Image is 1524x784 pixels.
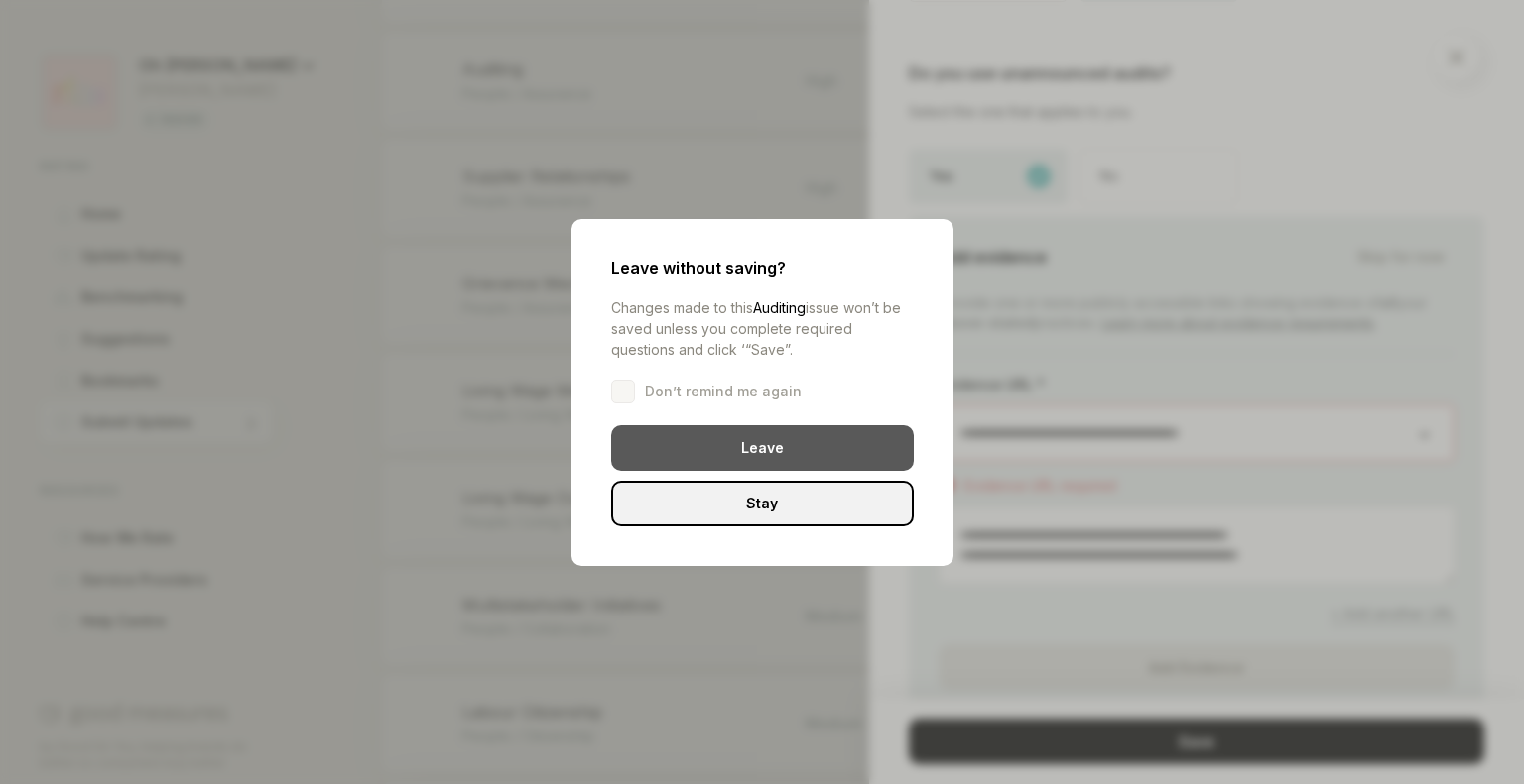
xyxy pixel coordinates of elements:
[611,259,914,278] div: Leave without saving?
[645,382,802,401] span: Don’t remind me again
[611,481,914,526] div: Stay
[753,299,806,316] span: Auditing
[611,425,914,471] div: Leave
[611,299,901,358] span: Changes made to this issue won’t be saved unless you complete required questions and click ‘“Save”.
